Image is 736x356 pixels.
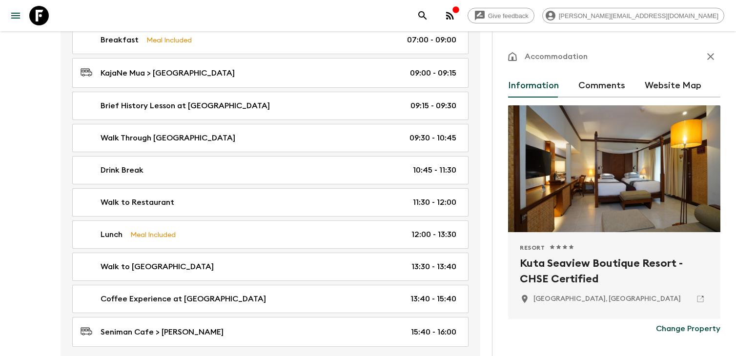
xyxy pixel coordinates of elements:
[130,229,176,240] p: Meal Included
[578,74,625,98] button: Comments
[411,326,456,338] p: 15:40 - 16:00
[101,67,235,79] p: KajaNe Mua > [GEOGRAPHIC_DATA]
[72,58,469,88] a: KajaNe Mua > [GEOGRAPHIC_DATA]09:00 - 09:15
[553,12,724,20] span: [PERSON_NAME][EMAIL_ADDRESS][DOMAIN_NAME]
[407,34,456,46] p: 07:00 - 09:00
[72,220,469,249] a: LunchMeal Included12:00 - 13:30
[520,244,545,252] span: Resort
[483,12,534,20] span: Give feedback
[72,253,469,281] a: Walk to [GEOGRAPHIC_DATA]13:30 - 13:40
[411,229,456,240] p: 12:00 - 13:30
[542,8,724,23] div: [PERSON_NAME][EMAIL_ADDRESS][DOMAIN_NAME]
[468,8,534,23] a: Give feedback
[413,197,456,208] p: 11:30 - 12:00
[101,164,143,176] p: Drink Break
[410,293,456,305] p: 13:40 - 15:40
[410,67,456,79] p: 09:00 - 09:15
[533,294,681,304] p: Bali, Indonesia
[656,319,720,338] button: Change Property
[101,261,214,273] p: Walk to [GEOGRAPHIC_DATA]
[411,261,456,273] p: 13:30 - 13:40
[656,323,720,335] p: Change Property
[72,124,469,152] a: Walk Through [GEOGRAPHIC_DATA]09:30 - 10:45
[508,105,720,232] div: Photo of Kuta Seaview Boutique Resort - CHSE Certified
[101,293,266,305] p: Coffee Experience at [GEOGRAPHIC_DATA]
[6,6,25,25] button: menu
[645,74,701,98] button: Website Map
[101,34,139,46] p: Breakfast
[520,256,709,287] h2: Kuta Seaview Boutique Resort - CHSE Certified
[409,132,456,144] p: 09:30 - 10:45
[508,74,559,98] button: Information
[72,156,469,184] a: Drink Break10:45 - 11:30
[72,26,469,54] a: BreakfastMeal Included07:00 - 09:00
[101,229,123,240] p: Lunch
[146,35,192,45] p: Meal Included
[413,6,432,25] button: search adventures
[72,188,469,217] a: Walk to Restaurant11:30 - 12:00
[72,92,469,120] a: Brief History Lesson at [GEOGRAPHIC_DATA]09:15 - 09:30
[72,285,469,313] a: Coffee Experience at [GEOGRAPHIC_DATA]13:40 - 15:40
[410,100,456,112] p: 09:15 - 09:30
[101,326,224,338] p: Seniman Cafe > [PERSON_NAME]
[413,164,456,176] p: 10:45 - 11:30
[72,317,469,347] a: Seniman Cafe > [PERSON_NAME]15:40 - 16:00
[101,197,174,208] p: Walk to Restaurant
[101,100,270,112] p: Brief History Lesson at [GEOGRAPHIC_DATA]
[101,132,235,144] p: Walk Through [GEOGRAPHIC_DATA]
[525,51,588,62] p: Accommodation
